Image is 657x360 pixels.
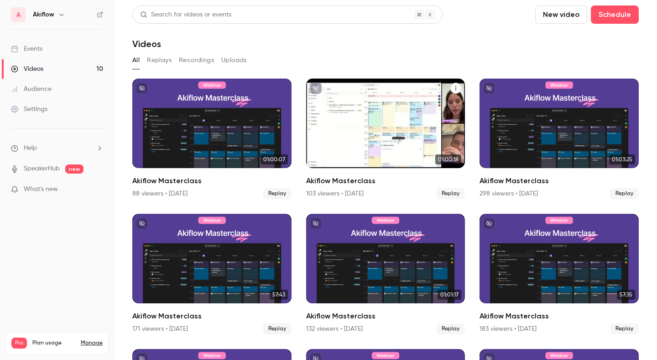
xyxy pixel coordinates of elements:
section: Videos [132,5,639,355]
div: 171 viewers • [DATE] [132,324,188,334]
div: Settings [11,105,47,114]
button: New video [535,5,587,24]
button: All [132,53,140,68]
div: Videos [11,64,43,74]
button: unpublished [136,82,148,94]
span: Pro [11,338,27,349]
a: 57:35Akiflow Masterclass183 viewers • [DATE]Replay [480,214,639,334]
a: SpeakerHub [24,164,60,174]
button: unpublished [483,217,495,229]
iframe: Noticeable Trigger [92,185,103,194]
h6: Akiflow [33,10,54,19]
span: 57:43 [270,290,288,300]
span: 57:35 [617,290,635,300]
div: 88 viewers • [DATE] [132,189,188,198]
span: new [65,164,83,174]
button: Recordings [179,53,214,68]
div: 183 viewers • [DATE] [480,324,537,334]
div: Events [11,44,42,53]
a: Manage [81,339,103,347]
span: Replay [610,188,639,199]
h2: Akiflow Masterclass [480,311,639,322]
a: 01:00:18Akiflow Masterclass103 viewers • [DATE]Replay [306,79,465,199]
h2: Akiflow Masterclass [132,175,292,186]
div: Search for videos or events [140,10,231,20]
button: unpublished [136,217,148,229]
span: Help [24,143,37,153]
span: Replay [436,188,465,199]
span: Replay [263,188,292,199]
span: Plan usage [32,339,75,347]
h2: Akiflow Masterclass [480,175,639,186]
li: Akiflow Masterclass [132,214,292,334]
span: A [16,10,21,20]
h2: Akiflow Masterclass [306,175,465,186]
span: What's new [24,185,58,194]
a: 57:43Akiflow Masterclass171 viewers • [DATE]Replay [132,214,292,334]
span: Replay [263,323,292,334]
button: Uploads [221,53,247,68]
div: Audience [11,85,52,94]
span: 01:00:18 [435,154,461,164]
a: 01:01:17Akiflow Masterclass132 viewers • [DATE]Replay [306,214,465,334]
div: 103 viewers • [DATE] [306,189,364,198]
li: help-dropdown-opener [11,143,103,153]
button: unpublished [310,82,322,94]
h2: Akiflow Masterclass [132,311,292,322]
h2: Akiflow Masterclass [306,311,465,322]
li: Akiflow Masterclass [132,79,292,199]
li: Akiflow Masterclass [306,79,465,199]
a: 01:00:07Akiflow Masterclass88 viewers • [DATE]Replay [132,79,292,199]
h1: Videos [132,38,161,49]
button: Replays [147,53,172,68]
div: 132 viewers • [DATE] [306,324,363,334]
a: 01:03:25Akiflow Masterclass298 viewers • [DATE]Replay [480,79,639,199]
span: 01:03:25 [609,154,635,164]
button: unpublished [483,82,495,94]
li: Akiflow Masterclass [480,214,639,334]
span: 01:01:17 [438,290,461,300]
div: 298 viewers • [DATE] [480,189,538,198]
li: Akiflow Masterclass [480,79,639,199]
li: Akiflow Masterclass [306,214,465,334]
span: Replay [610,323,639,334]
button: unpublished [310,217,322,229]
span: 01:00:07 [261,154,288,164]
span: Replay [436,323,465,334]
button: Schedule [591,5,639,24]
